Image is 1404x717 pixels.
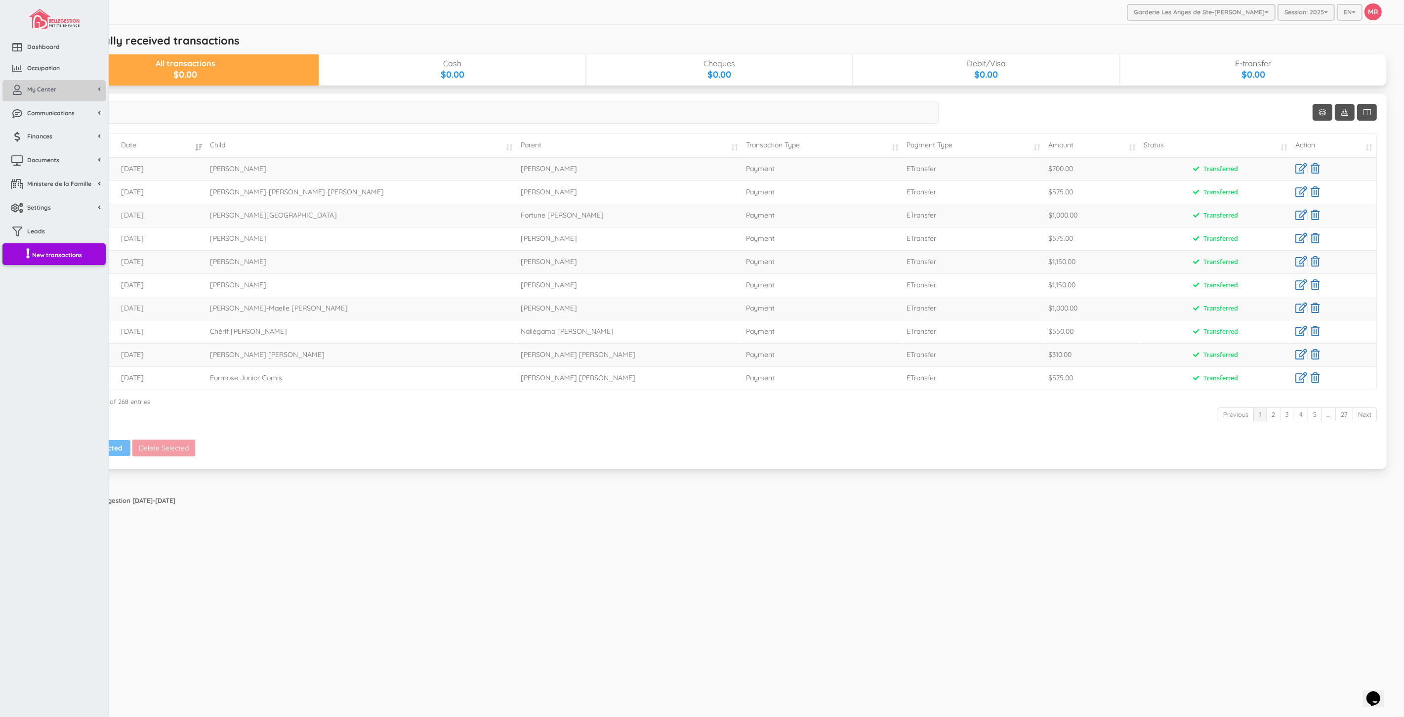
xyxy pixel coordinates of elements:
[210,350,325,359] span: [PERSON_NAME] [PERSON_NAME]
[2,222,106,243] a: Leads
[517,297,742,320] td: [PERSON_NAME]
[1291,273,1376,297] td: |
[517,204,742,227] td: Fortune [PERSON_NAME]
[1218,407,1254,422] a: Previous
[62,101,939,124] input: Search...
[1291,157,1376,180] td: |
[853,59,1119,68] div: Debit/Visa
[52,68,319,81] div: $0.00
[27,132,52,140] span: Finances
[742,273,903,297] td: Payment
[1291,180,1376,204] td: |
[2,243,106,266] a: New transactions
[210,234,266,243] span: [PERSON_NAME]
[1291,297,1376,320] td: |
[517,250,742,273] td: [PERSON_NAME]
[27,227,45,235] span: Leads
[117,227,206,250] td: [DATE]
[27,64,60,72] span: Occupation
[2,80,106,101] a: My Center
[210,280,266,289] span: [PERSON_NAME]
[903,320,1044,343] td: ETransfer
[742,157,903,180] td: Payment
[903,204,1044,227] td: ETransfer
[1280,407,1294,422] a: 3
[742,180,903,204] td: Payment
[1185,279,1246,292] span: Transferred
[1253,407,1267,422] a: 1
[210,304,348,313] span: [PERSON_NAME]-Maelle [PERSON_NAME]
[903,134,1044,157] td: Payment Type: activate to sort column ascending
[117,297,206,320] td: [DATE]
[117,343,206,366] td: [DATE]
[1291,134,1376,157] td: Action: activate to sort column ascending
[1185,372,1246,385] span: Transferred
[52,59,319,68] div: All transactions
[903,343,1044,366] td: ETransfer
[1363,677,1394,707] iframe: chat widget
[1044,204,1140,227] td: $1,000.00
[117,134,206,157] td: Date: activate to sort column ascending
[117,157,206,180] td: [DATE]
[62,393,1377,406] div: Showing 1 to 10 of 268 entries
[29,9,79,29] img: image
[586,68,852,81] div: $0.00
[117,320,206,343] td: [DATE]
[210,327,287,336] span: Chérif [PERSON_NAME]
[210,164,266,173] span: [PERSON_NAME]
[2,104,106,125] a: Communications
[1185,186,1246,199] span: Transferred
[2,38,106,59] a: Dashboard
[586,59,852,68] div: Cheques
[1321,407,1336,422] a: …
[1120,59,1386,68] div: E-transfer
[32,251,82,259] span: New transactions
[117,366,206,390] td: [DATE]
[210,257,266,266] span: [PERSON_NAME]
[210,187,384,196] span: [PERSON_NAME]-[PERSON_NAME]-[PERSON_NAME]
[1044,134,1140,157] td: Amount: activate to sort column ascending
[517,273,742,297] td: [PERSON_NAME]
[742,297,903,320] td: Payment
[1185,302,1246,315] span: Transferred
[1308,407,1322,422] a: 5
[1185,256,1246,269] span: Transferred
[742,227,903,250] td: Payment
[1291,366,1376,390] td: |
[1335,407,1353,422] a: 27
[1044,227,1140,250] td: $575.00
[2,127,106,148] a: Finances
[742,134,903,157] td: Transaction Type: activate to sort column ascending
[517,320,742,343] td: Naliègama [PERSON_NAME]
[1185,349,1246,362] span: Transferred
[1044,180,1140,204] td: $575.00
[903,157,1044,180] td: ETransfer
[1291,250,1376,273] td: |
[1140,134,1292,157] td: Status: activate to sort column ascending
[1291,343,1376,366] td: |
[27,156,59,164] span: Documents
[1266,407,1280,422] a: 2
[517,180,742,204] td: [PERSON_NAME]
[2,59,106,80] a: Occupation
[517,227,742,250] td: [PERSON_NAME]
[27,85,56,93] span: My Center
[1044,343,1140,366] td: $310.00
[1044,297,1140,320] td: $1,000.00
[742,343,903,366] td: Payment
[903,180,1044,204] td: ETransfer
[1044,157,1140,180] td: $700.00
[52,496,175,504] strong: Copyright © Bellegestion [DATE]-[DATE]
[27,203,51,212] span: Settings
[1044,320,1140,343] td: $550.00
[117,250,206,273] td: [DATE]
[27,43,60,51] span: Dashboard
[742,204,903,227] td: Payment
[210,211,337,220] span: [PERSON_NAME][GEOGRAPHIC_DATA]
[117,180,206,204] td: [DATE]
[117,204,206,227] td: [DATE]
[49,35,240,46] h5: Automatically received transactions
[319,68,585,81] div: $0.00
[1185,232,1246,246] span: Transferred
[517,134,742,157] td: Parent: activate to sort column ascending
